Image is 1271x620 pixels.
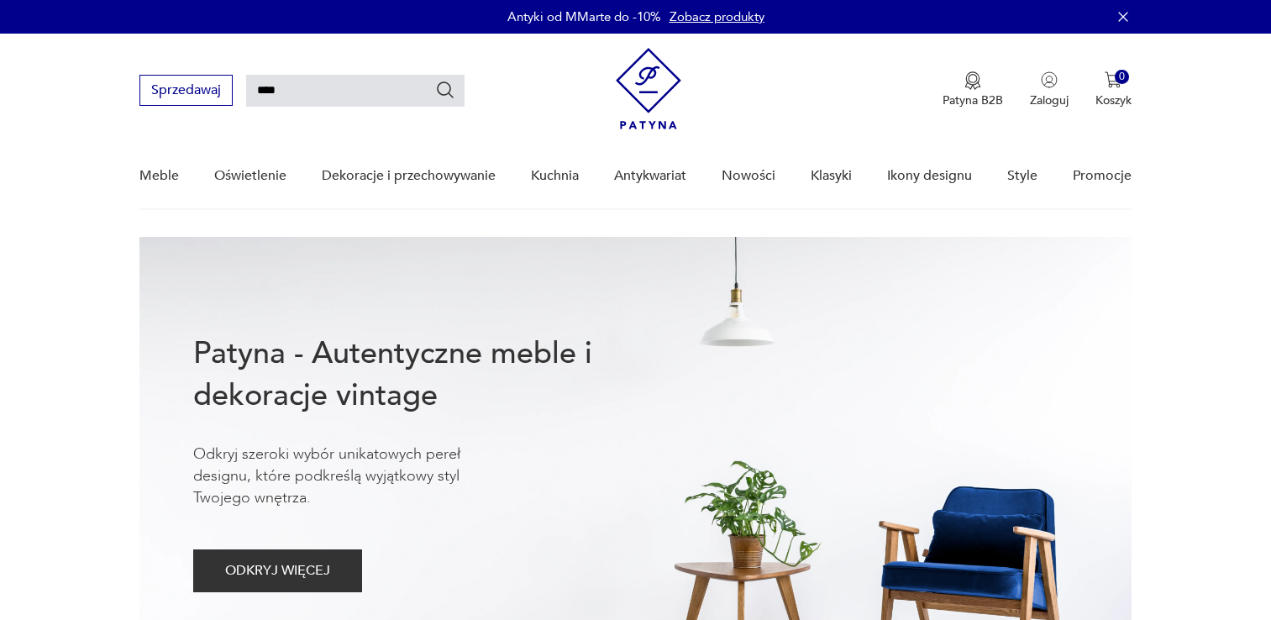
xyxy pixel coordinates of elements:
[670,8,764,25] a: Zobacz produkty
[139,144,179,208] a: Meble
[1041,71,1058,88] img: Ikonka użytkownika
[1115,70,1129,84] div: 0
[943,92,1003,108] p: Patyna B2B
[614,144,686,208] a: Antykwariat
[531,144,579,208] a: Kuchnia
[1007,144,1037,208] a: Style
[322,144,496,208] a: Dekoracje i przechowywanie
[722,144,775,208] a: Nowości
[1105,71,1121,88] img: Ikona koszyka
[887,144,972,208] a: Ikony designu
[507,8,661,25] p: Antyki od MMarte do -10%
[811,144,852,208] a: Klasyki
[943,71,1003,108] button: Patyna B2B
[214,144,286,208] a: Oświetlenie
[943,71,1003,108] a: Ikona medaluPatyna B2B
[435,80,455,100] button: Szukaj
[1030,92,1069,108] p: Zaloguj
[1030,71,1069,108] button: Zaloguj
[964,71,981,90] img: Ikona medalu
[1095,92,1132,108] p: Koszyk
[193,566,362,578] a: ODKRYJ WIĘCEJ
[1095,71,1132,108] button: 0Koszyk
[193,444,512,509] p: Odkryj szeroki wybór unikatowych pereł designu, które podkreślą wyjątkowy styl Twojego wnętrza.
[139,86,233,97] a: Sprzedawaj
[193,333,647,417] h1: Patyna - Autentyczne meble i dekoracje vintage
[1073,144,1132,208] a: Promocje
[616,48,681,129] img: Patyna - sklep z meblami i dekoracjami vintage
[193,549,362,592] button: ODKRYJ WIĘCEJ
[139,75,233,106] button: Sprzedawaj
